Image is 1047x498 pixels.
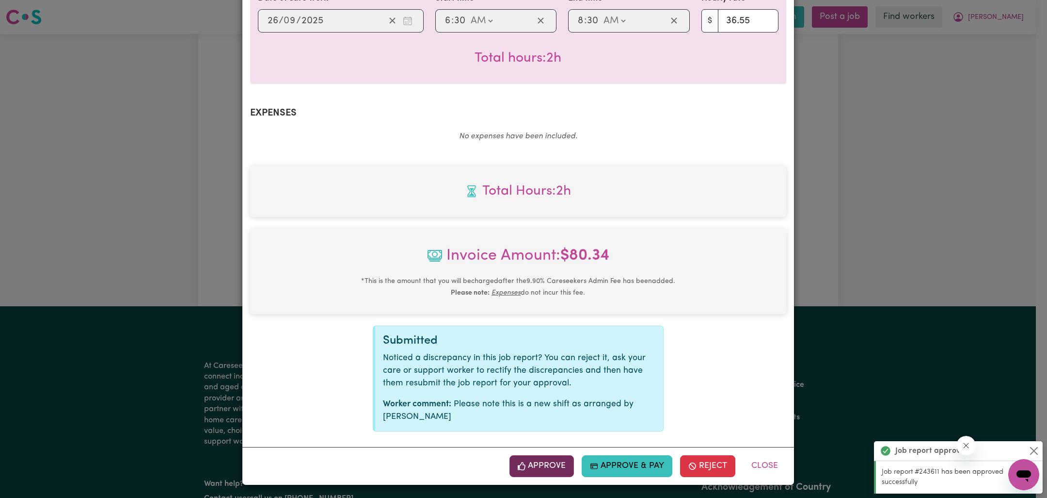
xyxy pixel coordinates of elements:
[383,352,655,390] p: Noticed a discrepancy in this job report? You can reject it, ask your care or support worker to r...
[582,455,672,477] button: Approve & Pay
[258,181,778,201] span: Total hours worked: 2 hours
[956,436,976,455] iframe: Close message
[6,7,59,15] span: Need any help?
[383,400,451,408] strong: Worker comment:
[459,133,577,140] em: No expenses have been included.
[383,335,438,347] span: Submitted
[587,14,599,28] input: --
[361,278,675,297] small: This is the amount that you will be charged after the 9.90 % Careseekers Admin Fee has been added...
[451,16,454,26] span: :
[475,51,561,65] span: Total hours worked: 2 hours
[444,14,451,28] input: --
[895,445,969,457] strong: Job report approved
[301,14,324,28] input: ----
[279,16,284,26] span: /
[284,16,289,26] span: 0
[577,14,584,28] input: --
[284,14,296,28] input: --
[492,289,521,297] u: Expenses
[451,289,490,297] b: Please note:
[454,14,466,28] input: --
[400,14,415,28] button: Enter the date of care work
[258,244,778,275] span: Invoice Amount:
[560,248,609,264] b: $ 80.34
[743,455,786,477] button: Close
[701,9,718,33] span: $
[383,398,655,424] p: Please note this is a new shift as arranged by [PERSON_NAME]
[680,455,735,477] button: Reject
[509,455,574,477] button: Approve
[1008,459,1039,490] iframe: Button to launch messaging window
[882,467,1037,488] p: Job report #243611 has been approved successfully
[584,16,587,26] span: :
[267,14,279,28] input: --
[296,16,301,26] span: /
[385,14,400,28] button: Clear date
[250,107,786,119] h2: Expenses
